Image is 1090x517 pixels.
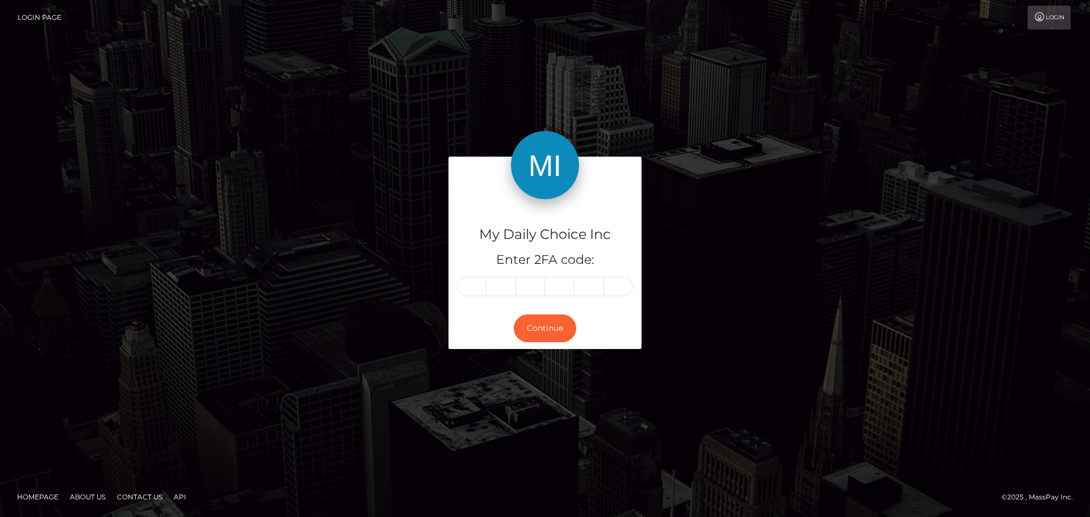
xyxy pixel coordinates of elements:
[112,488,167,506] a: Contact Us
[1001,491,1081,503] div: © 2025 , MassPay Inc.
[169,488,191,506] a: API
[18,6,61,30] a: Login Page
[511,131,579,199] img: My Daily Choice Inc
[1028,6,1071,30] a: Login
[65,488,110,506] a: About Us
[514,314,576,342] button: Continue
[12,488,63,506] a: Homepage
[457,225,633,245] h4: My Daily Choice Inc
[457,251,633,269] h5: Enter 2FA code:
